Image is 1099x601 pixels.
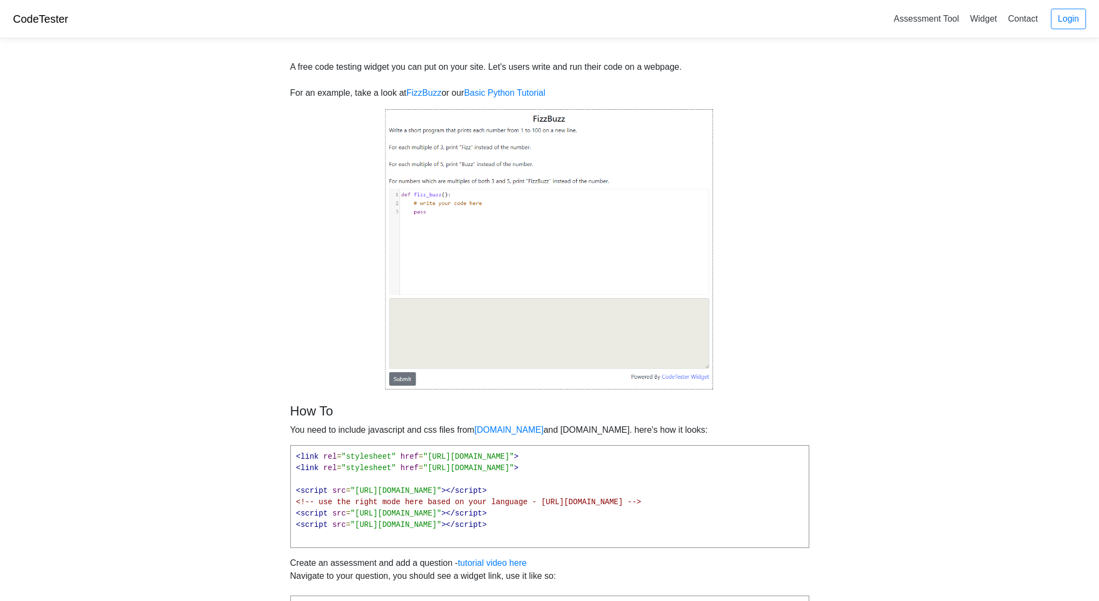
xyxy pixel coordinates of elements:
span: <script [296,486,328,495]
span: = [346,509,350,518]
span: <!-- use the right mode here based on your language - [URL][DOMAIN_NAME] --> [296,498,642,506]
span: rel [323,452,337,461]
span: > [514,464,518,472]
span: = [337,464,341,472]
span: href [401,452,419,461]
span: "stylesheet" [342,464,396,472]
span: src [332,486,346,495]
a: FizzBuzz [407,88,442,97]
span: ></script> [441,520,487,529]
span: "[URL][DOMAIN_NAME]" [350,486,441,495]
img: widget.bd687f194666.png [385,108,715,391]
a: [DOMAIN_NAME] [474,425,543,434]
span: <link [296,464,319,472]
span: = [418,452,423,461]
span: <script [296,520,328,529]
p: You need to include javascript and css files from and [DOMAIN_NAME]. here's how it looks: [290,424,809,437]
span: src [332,520,346,529]
span: = [418,464,423,472]
a: Login [1051,9,1086,29]
span: rel [323,464,337,472]
h4: How To [290,404,809,419]
span: = [337,452,341,461]
a: CodeTester [13,13,68,25]
span: > [514,452,518,461]
span: = [346,486,350,495]
a: Contact [1004,10,1042,28]
span: <link [296,452,319,461]
span: "[URL][DOMAIN_NAME]" [423,464,514,472]
span: href [401,464,419,472]
span: <script [296,509,328,518]
span: src [332,509,346,518]
span: ></script> [441,509,487,518]
span: ></script> [441,486,487,495]
a: Widget [965,10,1001,28]
a: tutorial video here [458,558,527,567]
span: "[URL][DOMAIN_NAME]" [423,452,514,461]
span: "stylesheet" [342,452,396,461]
span: "[URL][DOMAIN_NAME]" [350,520,441,529]
a: Basic Python Tutorial [464,88,545,97]
span: = [346,520,350,529]
div: A free code testing widget you can put on your site. Let's users write and run their code on a we... [290,61,682,100]
span: "[URL][DOMAIN_NAME]" [350,509,441,518]
a: Assessment Tool [889,10,963,28]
